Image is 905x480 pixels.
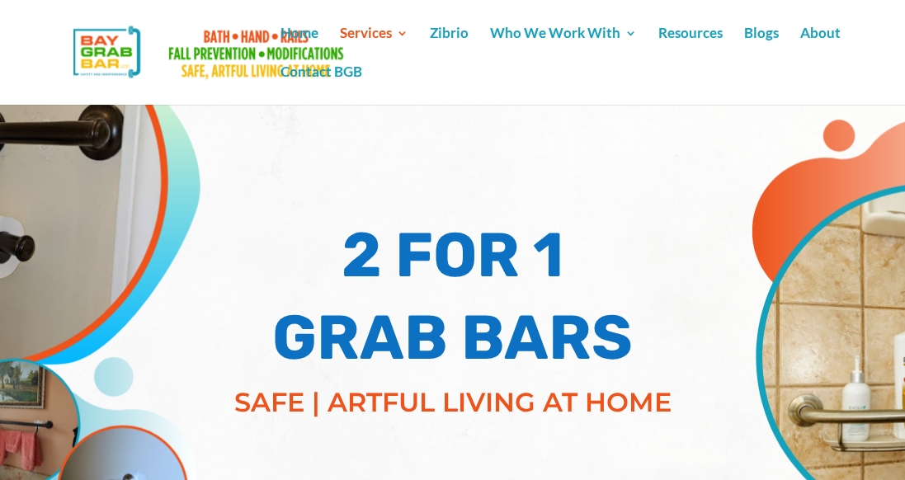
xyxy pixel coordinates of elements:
[430,27,469,66] a: Zibrio
[28,18,396,87] img: Bay Grab Bar
[205,301,700,384] h1: GRAB BARS
[658,27,723,66] a: Resources
[490,27,637,66] a: Who We Work With
[205,219,700,301] h1: 2 FOR 1
[800,27,841,66] a: About
[205,383,700,422] p: SAFE | ARTFUL LIVING AT HOME
[340,27,408,66] a: Services
[280,66,362,105] a: Contact BGB
[280,27,318,66] a: Home
[744,27,779,66] a: Blogs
